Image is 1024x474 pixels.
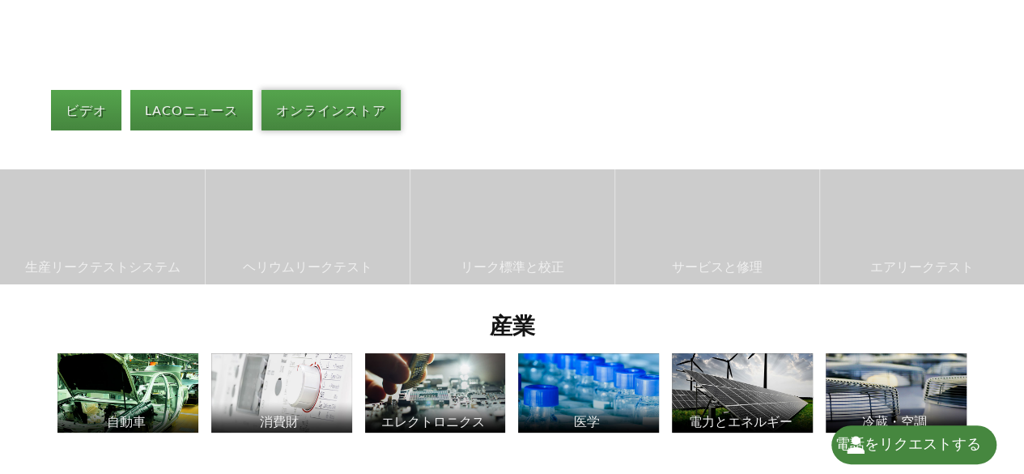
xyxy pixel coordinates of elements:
font: ヘリウムリークテスト [243,258,372,274]
a: 自動車 自動車業界のイメージ [57,353,198,437]
font: 電話をリクエストする [835,433,980,454]
img: 薬瓶の画像 [518,353,659,432]
font: ビデオ [66,102,107,117]
font: 産業 [490,311,535,339]
a: LACOニュース [130,90,253,130]
img: 自動車業界のイメージ [57,353,198,432]
img: HVAC製品の画像 [826,353,967,432]
font: 医学 [574,413,600,429]
a: リーク標準と校正 [410,169,614,284]
font: 生産リークテストシステム [25,258,181,274]
font: LACOニュース [145,102,238,117]
a: ビデオ [51,90,121,130]
img: 消費者向け製品の画像 [211,353,352,432]
img: ソーラーパネルの画像 [672,353,813,432]
font: 消費財 [260,413,299,429]
font: オンラインストア [276,102,386,117]
font: リーク標準と校正 [461,258,564,274]
a: 消費財 消費者向け製品の画像 [211,353,352,437]
a: 医学 薬瓶の画像 [518,353,659,437]
font: 自動車 [107,413,146,429]
a: オンラインストア [261,90,401,130]
img: 電子機器の画像 [365,353,506,432]
a: 電力とエネルギー ソーラーパネルの画像 [672,353,813,437]
a: ヘリウムリークテスト [206,169,410,284]
font: エアリークテスト [870,258,974,274]
font: 電力とエネルギー [689,413,792,429]
a: 冷蔵・空調 HVAC製品の画像 [826,353,967,437]
a: サービスと修理 [615,169,819,284]
font: サービスと修理 [672,258,763,274]
font: エレクトロニクス [381,413,485,429]
a: エアリークテスト [820,169,1024,284]
a: エレクトロニクス 電子機器の画像 [365,353,506,437]
div: 電話をリクエストする [831,425,996,464]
